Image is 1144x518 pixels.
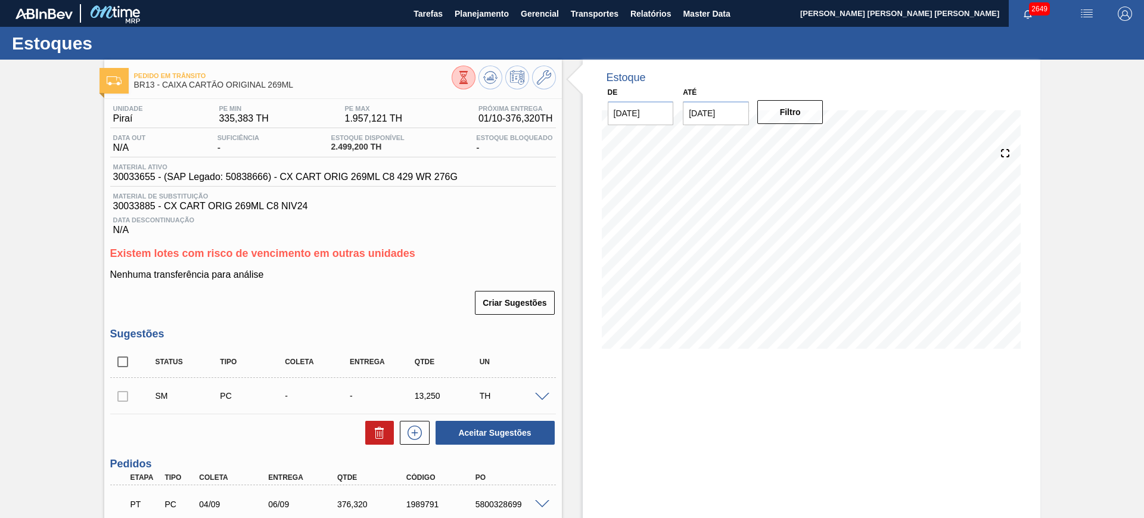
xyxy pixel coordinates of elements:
[113,163,458,170] span: Material ativo
[217,391,289,401] div: Pedido de Compra
[344,113,402,124] span: 1.957,121 TH
[1118,7,1132,21] img: Logout
[683,7,730,21] span: Master Data
[403,500,481,509] div: 1989791
[110,269,556,280] p: Nenhuma transferência para análise
[630,7,671,21] span: Relatórios
[113,105,143,112] span: Unidade
[214,134,262,153] div: -
[331,134,405,141] span: Estoque Disponível
[608,101,674,125] input: dd/mm/yyyy
[394,421,430,445] div: Nova sugestão
[683,88,697,97] label: Até
[113,193,553,200] span: Material de Substituição
[473,134,555,153] div: -
[683,101,749,125] input: dd/mm/yyyy
[412,391,484,401] div: 13,250
[219,113,268,124] span: 335,383 TH
[219,105,268,112] span: PE MIN
[134,72,452,79] span: Pedido em Trânsito
[265,500,343,509] div: 06/09/2025
[196,500,273,509] div: 04/09/2025
[134,80,452,89] span: BR13 - CAIXA CARTÃO ORIGINAL 269ML
[505,66,529,89] button: Programar Estoque
[113,216,553,224] span: Data Descontinuação
[414,7,443,21] span: Tarefas
[571,7,618,21] span: Transportes
[110,134,149,153] div: N/A
[608,88,618,97] label: De
[128,473,163,482] div: Etapa
[359,421,394,445] div: Excluir Sugestões
[532,66,556,89] button: Ir ao Master Data / Geral
[113,134,146,141] span: Data out
[334,473,412,482] div: Qtde
[107,76,122,85] img: Ícone
[478,66,502,89] button: Atualizar Gráfico
[12,36,223,50] h1: Estoques
[1080,7,1094,21] img: userActions
[477,391,549,401] div: TH
[436,421,555,445] button: Aceitar Sugestões
[161,473,197,482] div: Tipo
[472,473,550,482] div: PO
[334,500,412,509] div: 376,320
[331,142,405,151] span: 2.499,200 TH
[403,473,481,482] div: Código
[217,358,289,366] div: Tipo
[282,391,354,401] div: -
[347,391,419,401] div: -
[113,113,143,124] span: Piraí
[455,7,509,21] span: Planejamento
[476,134,552,141] span: Estoque Bloqueado
[477,358,549,366] div: UN
[347,358,419,366] div: Entrega
[15,8,73,19] img: TNhmsLtSVTkK8tSr43FrP2fwEKptu5GPRR3wAAAABJRU5ErkJggg==
[153,358,225,366] div: Status
[1029,2,1050,15] span: 2649
[478,105,553,112] span: Próxima Entrega
[161,500,197,509] div: Pedido de Compra
[475,291,554,315] button: Criar Sugestões
[478,113,553,124] span: 01/10 - 376,320 TH
[521,7,559,21] span: Gerencial
[113,201,553,212] span: 30033885 - CX CART ORIG 269ML C8 NIV24
[430,420,556,446] div: Aceitar Sugestões
[282,358,354,366] div: Coleta
[607,72,646,84] div: Estoque
[153,391,225,401] div: Sugestão Manual
[452,66,475,89] button: Visão Geral dos Estoques
[196,473,273,482] div: Coleta
[128,491,163,517] div: Pedido em Trânsito
[344,105,402,112] span: PE MAX
[113,172,458,182] span: 30033655 - (SAP Legado: 50838666) - CX CART ORIG 269ML C8 429 WR 276G
[110,247,415,259] span: Existem lotes com risco de vencimento em outras unidades
[130,500,160,509] p: PT
[110,212,556,235] div: N/A
[265,473,343,482] div: Entrega
[217,134,259,141] span: Suficiência
[110,458,556,470] h3: Pedidos
[757,100,823,124] button: Filtro
[472,500,550,509] div: 5800328699
[476,290,555,316] div: Criar Sugestões
[412,358,484,366] div: Qtde
[1009,5,1047,22] button: Notificações
[110,328,556,340] h3: Sugestões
